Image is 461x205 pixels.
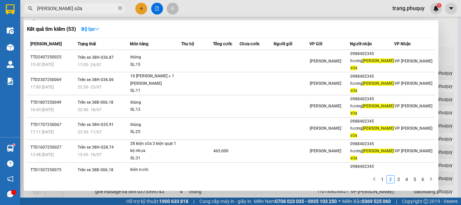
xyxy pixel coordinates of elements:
div: kiện nước [130,166,181,174]
button: right [427,175,435,183]
span: notification [7,176,13,182]
div: TTD1807250049 [30,99,76,106]
input: Tìm tên, số ĐT hoặc mã đơn [37,5,117,12]
span: 465.000 [213,149,228,153]
span: [PERSON_NAME] sữa [350,104,394,116]
div: thùng [130,121,181,129]
div: 0988402345 [350,73,394,80]
li: 4 [403,175,411,183]
a: 4 [403,176,410,183]
div: TTD1607250027 [30,144,76,151]
div: thùng [130,54,181,61]
img: warehouse-icon [7,44,14,51]
div: TTD2307250069 [30,76,76,83]
span: Chưa cước [240,42,260,46]
div: 0988402345 [350,96,394,103]
li: 6 [419,175,427,183]
h3: Kết quả tìm kiếm ( 53 ) [27,26,76,33]
div: TTD1707250067 [30,121,76,128]
li: 1 [378,175,386,183]
div: thùng [130,99,181,106]
div: SL: 13 [130,106,181,113]
div: TTD1507250075 [30,166,76,174]
span: search [28,6,33,11]
a: 1 [379,176,386,183]
span: close-circle [118,6,122,10]
span: 15:45 - 16/07 [78,152,102,157]
li: Previous Page [370,175,378,183]
li: 5 [411,175,419,183]
span: [PERSON_NAME] [310,104,341,108]
span: VP [PERSON_NAME] [395,59,432,63]
div: 0988402345 [350,118,394,125]
span: VP Nhận [394,42,411,46]
a: 5 [411,176,418,183]
span: 13:48 [DATE] [30,152,54,157]
span: Người gửi [274,42,292,46]
li: 3 [395,175,403,183]
span: 22:30 - 23/07 [78,85,102,89]
img: warehouse-icon [7,61,14,68]
div: hương [350,57,394,72]
span: [PERSON_NAME] sữa [350,81,394,93]
span: [PERSON_NAME] [30,42,62,46]
div: TTD2407250025 [30,54,76,61]
span: VP Gửi [309,42,322,46]
span: right [429,177,433,181]
div: 0988402345 [350,163,394,170]
li: Next Page [427,175,435,183]
span: 17:05 - 24/07 [78,62,102,67]
li: 2 [386,175,395,183]
span: [PERSON_NAME] sữa [350,126,394,138]
a: 3 [395,176,402,183]
div: hương [350,80,394,94]
div: SL: 15 [130,61,181,69]
div: hương [350,170,394,184]
div: hương [350,125,394,139]
span: 17:00 [DATE] [30,85,54,89]
a: 2 [387,176,394,183]
div: 10 [PERSON_NAME] + 1 [PERSON_NAME] [130,73,181,87]
span: message [7,191,13,197]
div: hương [350,103,394,117]
img: warehouse-icon [7,27,14,34]
span: [PERSON_NAME] [310,81,341,86]
span: Trên xe 38H-036.87 [78,55,114,60]
span: VP [PERSON_NAME] [395,81,432,86]
button: left [370,175,378,183]
div: 0988402345 [350,140,394,148]
span: Thu hộ [181,42,194,46]
span: [PERSON_NAME] [310,59,341,63]
img: solution-icon [7,78,14,85]
sup: 1 [13,144,15,146]
span: [PERSON_NAME] [310,149,341,153]
span: 22:40 - 18/07 [78,107,102,112]
span: Trên xe 38B-006.18 [78,100,113,105]
span: Trên xe 38H-028.74 [78,145,114,150]
div: SL: 25 [130,128,181,136]
span: 16:43 [DATE] [30,107,54,112]
span: Trên xe 38B-006.18 [78,168,113,172]
span: 22:30 - 17/07 [78,130,102,134]
div: hương [350,148,394,162]
div: 28 kiện sữa 3 kiện quạt 1 kệ nhựa [130,140,181,155]
span: [PERSON_NAME] [310,126,341,131]
strong: Bộ lọc [81,26,100,32]
img: logo-vxr [6,4,15,15]
span: Tổng cước [213,42,232,46]
span: close-circle [118,5,122,12]
span: VP [PERSON_NAME] [395,149,432,153]
div: 0988402345 [350,50,394,57]
span: [PERSON_NAME] sữa [350,58,394,70]
span: Trạng thái [78,42,96,46]
a: 6 [419,176,427,183]
span: Trên xe 38H-036.06 [78,77,114,82]
span: down [95,27,100,31]
span: [PERSON_NAME] sữa [350,149,394,160]
button: Bộ lọcdown [76,24,105,34]
span: Món hàng [130,42,148,46]
div: SL: 11 [130,87,181,95]
span: VP [PERSON_NAME] [395,104,432,108]
span: Trên xe 38H-035.91 [78,122,114,127]
span: 15:42 [DATE] [30,62,54,67]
